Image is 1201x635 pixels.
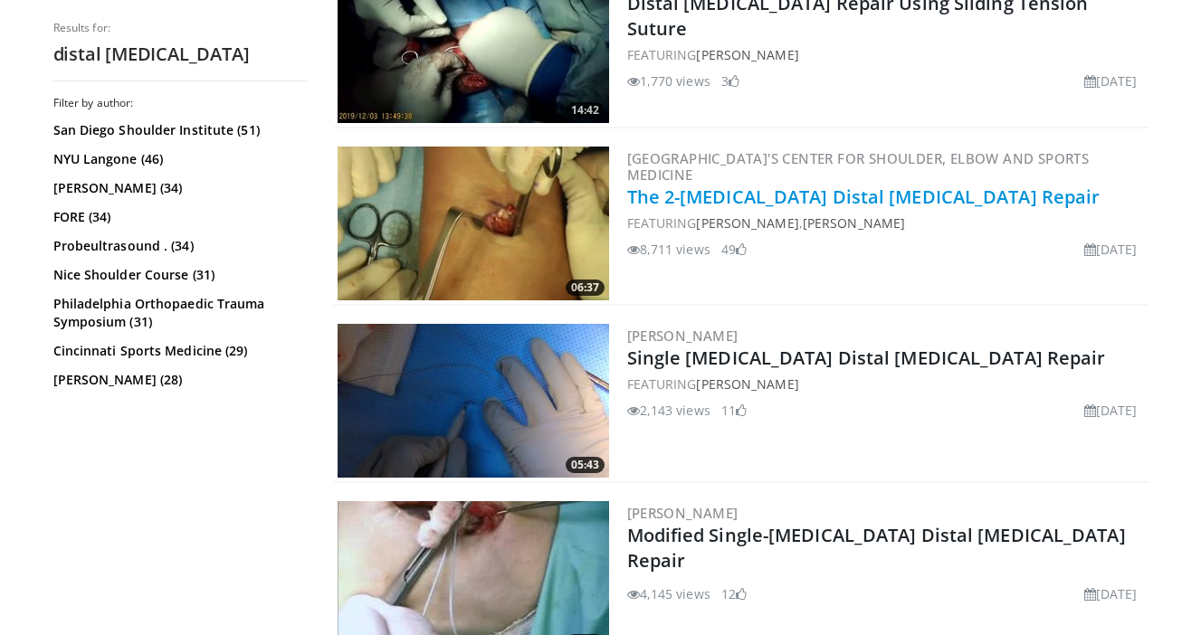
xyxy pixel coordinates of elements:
[803,214,905,232] a: [PERSON_NAME]
[338,147,609,300] a: 06:37
[696,46,798,63] a: [PERSON_NAME]
[627,240,710,259] li: 8,711 views
[53,121,302,139] a: San Diego Shoulder Institute (51)
[721,401,747,420] li: 11
[627,401,710,420] li: 2,143 views
[627,185,1101,209] a: The 2-[MEDICAL_DATA] Distal [MEDICAL_DATA] Repair
[1084,401,1138,420] li: [DATE]
[53,43,307,66] h2: distal [MEDICAL_DATA]
[627,523,1126,573] a: Modified Single-[MEDICAL_DATA] Distal [MEDICAL_DATA] Repair
[53,237,302,255] a: Probeultrasound . (34)
[627,584,710,603] li: 4,145 views
[53,21,307,35] p: Results for:
[566,102,605,118] span: 14:42
[696,214,798,232] a: [PERSON_NAME]
[338,324,609,478] img: b8893142-69b7-4357-93c4-2dbb29b2ddef.300x170_q85_crop-smart_upscale.jpg
[1084,71,1138,90] li: [DATE]
[53,150,302,168] a: NYU Langone (46)
[53,371,302,389] a: [PERSON_NAME] (28)
[696,375,798,393] a: [PERSON_NAME]
[338,324,609,478] a: 05:43
[721,584,747,603] li: 12
[721,71,739,90] li: 3
[53,266,302,284] a: Nice Shoulder Course (31)
[627,346,1106,370] a: Single [MEDICAL_DATA] Distal [MEDICAL_DATA] Repair
[1084,240,1138,259] li: [DATE]
[627,149,1090,184] a: [GEOGRAPHIC_DATA]'s Center for Shoulder, Elbow and Sports Medicine
[566,280,605,296] span: 06:37
[627,327,739,345] a: [PERSON_NAME]
[1084,584,1138,603] li: [DATE]
[338,147,609,300] img: 1ea8507e-6722-4bdb-98ad-ae00fc264f29.300x170_q85_crop-smart_upscale.jpg
[53,342,302,360] a: Cincinnati Sports Medicine (29)
[53,96,307,110] h3: Filter by author:
[627,504,739,522] a: [PERSON_NAME]
[627,213,1145,232] div: FEATURING ,
[566,457,605,473] span: 05:43
[721,240,747,259] li: 49
[53,179,302,197] a: [PERSON_NAME] (34)
[627,71,710,90] li: 1,770 views
[53,208,302,226] a: FORE (34)
[627,374,1145,393] div: FEATURING
[627,45,1145,64] div: FEATURING
[53,295,302,331] a: Philadelphia Orthopaedic Trauma Symposium (31)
